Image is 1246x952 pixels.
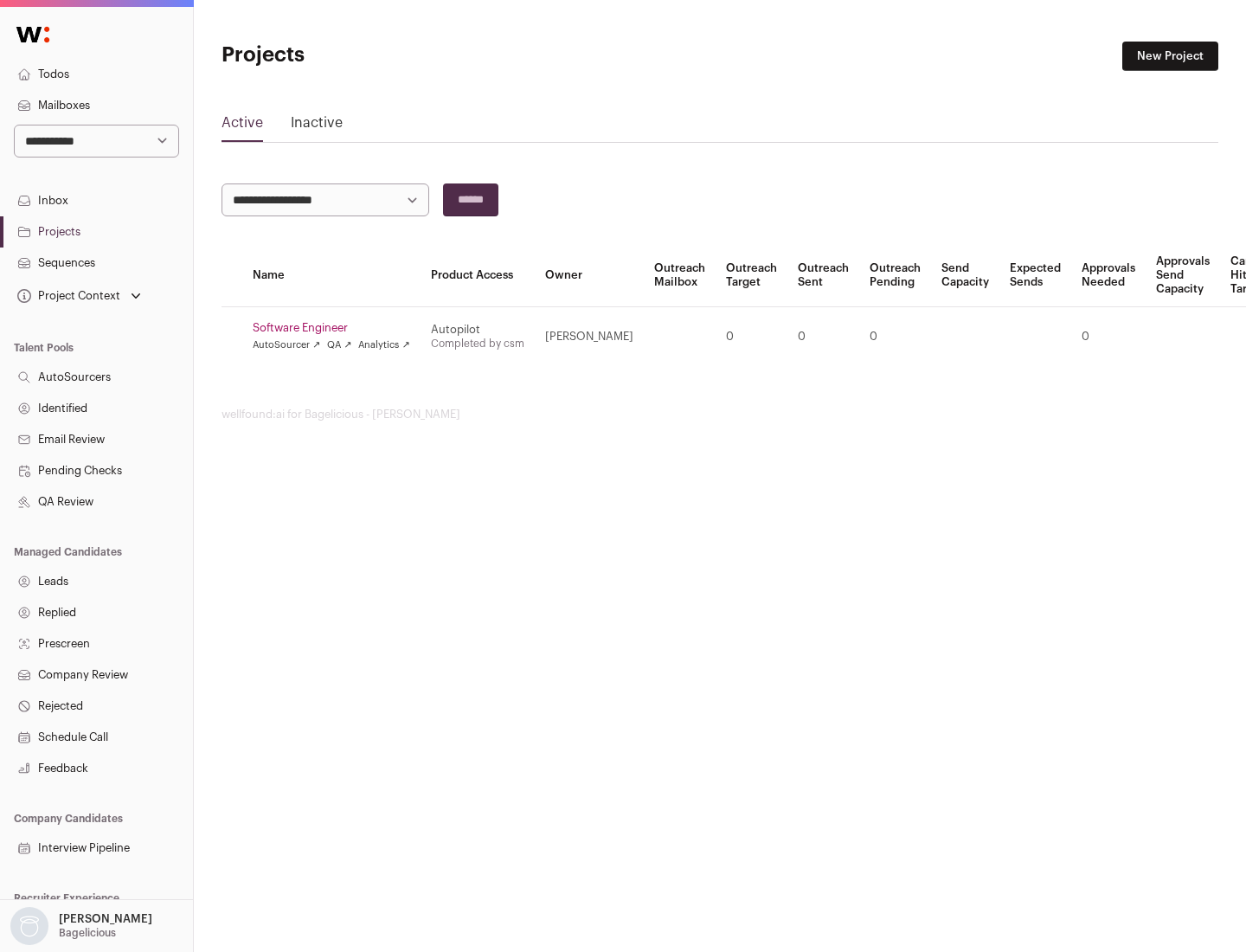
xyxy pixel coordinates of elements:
[859,244,931,307] th: Outreach Pending
[644,244,716,307] th: Outreach Mailbox
[222,113,263,140] a: Active
[1071,244,1146,307] th: Approvals Needed
[1071,307,1146,367] td: 0
[327,338,351,352] a: QA ↗
[787,307,859,367] td: 0
[787,244,859,307] th: Outreach Sent
[14,284,145,308] button: Open dropdown
[931,244,999,307] th: Send Capacity
[716,307,787,367] td: 0
[59,912,152,926] p: [PERSON_NAME]
[999,244,1071,307] th: Expected Sends
[431,323,524,337] div: Autopilot
[222,408,1218,421] footer: wellfound:ai for Bagelicious - [PERSON_NAME]
[431,338,524,349] a: Completed by csm
[222,42,554,69] h1: Projects
[535,244,644,307] th: Owner
[7,907,156,945] button: Open dropdown
[291,113,343,140] a: Inactive
[253,321,410,335] a: Software Engineer
[716,244,787,307] th: Outreach Target
[358,338,409,352] a: Analytics ↗
[7,17,59,52] img: Wellfound
[253,338,320,352] a: AutoSourcer ↗
[859,307,931,367] td: 0
[421,244,535,307] th: Product Access
[59,926,116,940] p: Bagelicious
[1122,42,1218,71] a: New Project
[10,907,48,945] img: nopic.png
[1146,244,1220,307] th: Approvals Send Capacity
[14,289,120,303] div: Project Context
[242,244,421,307] th: Name
[535,307,644,367] td: [PERSON_NAME]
